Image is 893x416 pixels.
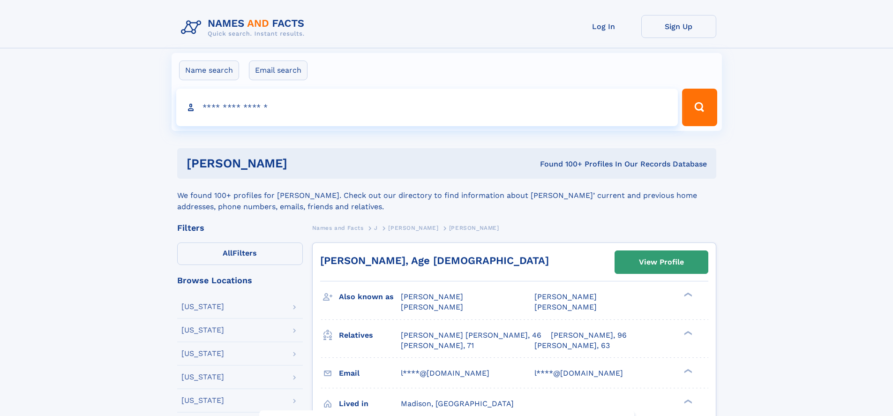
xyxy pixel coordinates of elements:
[339,327,401,343] h3: Relatives
[374,222,378,234] a: J
[449,225,499,231] span: [PERSON_NAME]
[187,158,414,169] h1: [PERSON_NAME]
[177,242,303,265] label: Filters
[641,15,716,38] a: Sign Up
[534,303,597,311] span: [PERSON_NAME]
[639,251,684,273] div: View Profile
[401,340,474,351] a: [PERSON_NAME], 71
[312,222,364,234] a: Names and Facts
[223,249,233,257] span: All
[339,396,401,412] h3: Lived in
[181,350,224,357] div: [US_STATE]
[401,303,463,311] span: [PERSON_NAME]
[413,159,707,169] div: Found 100+ Profiles In Our Records Database
[682,398,693,404] div: ❯
[181,326,224,334] div: [US_STATE]
[176,89,678,126] input: search input
[682,368,693,374] div: ❯
[401,399,514,408] span: Madison, [GEOGRAPHIC_DATA]
[551,330,627,340] a: [PERSON_NAME], 96
[388,225,438,231] span: [PERSON_NAME]
[615,251,708,273] a: View Profile
[181,397,224,404] div: [US_STATE]
[566,15,641,38] a: Log In
[534,292,597,301] span: [PERSON_NAME]
[177,276,303,285] div: Browse Locations
[374,225,378,231] span: J
[181,373,224,381] div: [US_STATE]
[401,330,541,340] a: [PERSON_NAME] [PERSON_NAME], 46
[179,61,239,80] label: Name search
[181,303,224,310] div: [US_STATE]
[177,224,303,232] div: Filters
[682,89,717,126] button: Search Button
[249,61,308,80] label: Email search
[534,340,610,351] a: [PERSON_NAME], 63
[401,292,463,301] span: [PERSON_NAME]
[177,179,716,212] div: We found 100+ profiles for [PERSON_NAME]. Check out our directory to find information about [PERS...
[339,289,401,305] h3: Also known as
[339,365,401,381] h3: Email
[682,330,693,336] div: ❯
[177,15,312,40] img: Logo Names and Facts
[320,255,549,266] a: [PERSON_NAME], Age [DEMOGRAPHIC_DATA]
[388,222,438,234] a: [PERSON_NAME]
[682,292,693,298] div: ❯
